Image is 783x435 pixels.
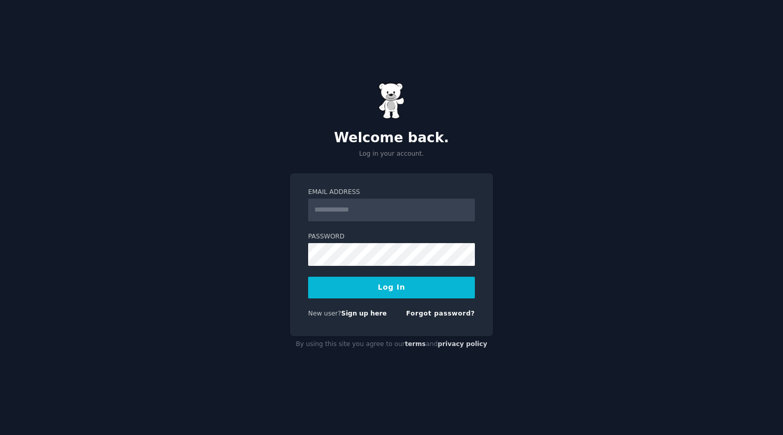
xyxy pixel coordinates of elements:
[290,130,493,146] h2: Welcome back.
[290,149,493,159] p: Log in your account.
[308,188,475,197] label: Email Address
[406,310,475,317] a: Forgot password?
[438,340,487,348] a: privacy policy
[379,83,404,119] img: Gummy Bear
[308,277,475,298] button: Log In
[405,340,426,348] a: terms
[290,336,493,353] div: By using this site you agree to our and
[341,310,387,317] a: Sign up here
[308,310,341,317] span: New user?
[308,232,475,242] label: Password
